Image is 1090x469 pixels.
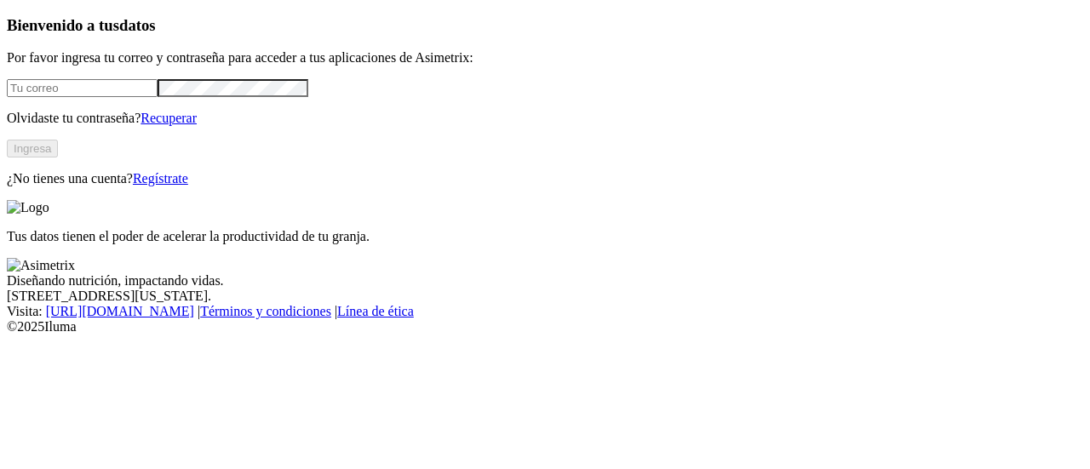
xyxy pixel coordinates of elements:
[7,289,1083,304] div: [STREET_ADDRESS][US_STATE].
[7,16,1083,35] h3: Bienvenido a tus
[200,304,331,318] a: Términos y condiciones
[7,171,1083,186] p: ¿No tienes una cuenta?
[7,111,1083,126] p: Olvidaste tu contraseña?
[7,258,75,273] img: Asimetrix
[46,304,194,318] a: [URL][DOMAIN_NAME]
[7,140,58,157] button: Ingresa
[7,304,1083,319] div: Visita : | |
[7,273,1083,289] div: Diseñando nutrición, impactando vidas.
[7,229,1083,244] p: Tus datos tienen el poder de acelerar la productividad de tu granja.
[119,16,156,34] span: datos
[133,171,188,186] a: Regístrate
[7,50,1083,66] p: Por favor ingresa tu correo y contraseña para acceder a tus aplicaciones de Asimetrix:
[7,79,158,97] input: Tu correo
[7,319,1083,335] div: © 2025 Iluma
[7,200,49,215] img: Logo
[141,111,197,125] a: Recuperar
[337,304,414,318] a: Línea de ética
